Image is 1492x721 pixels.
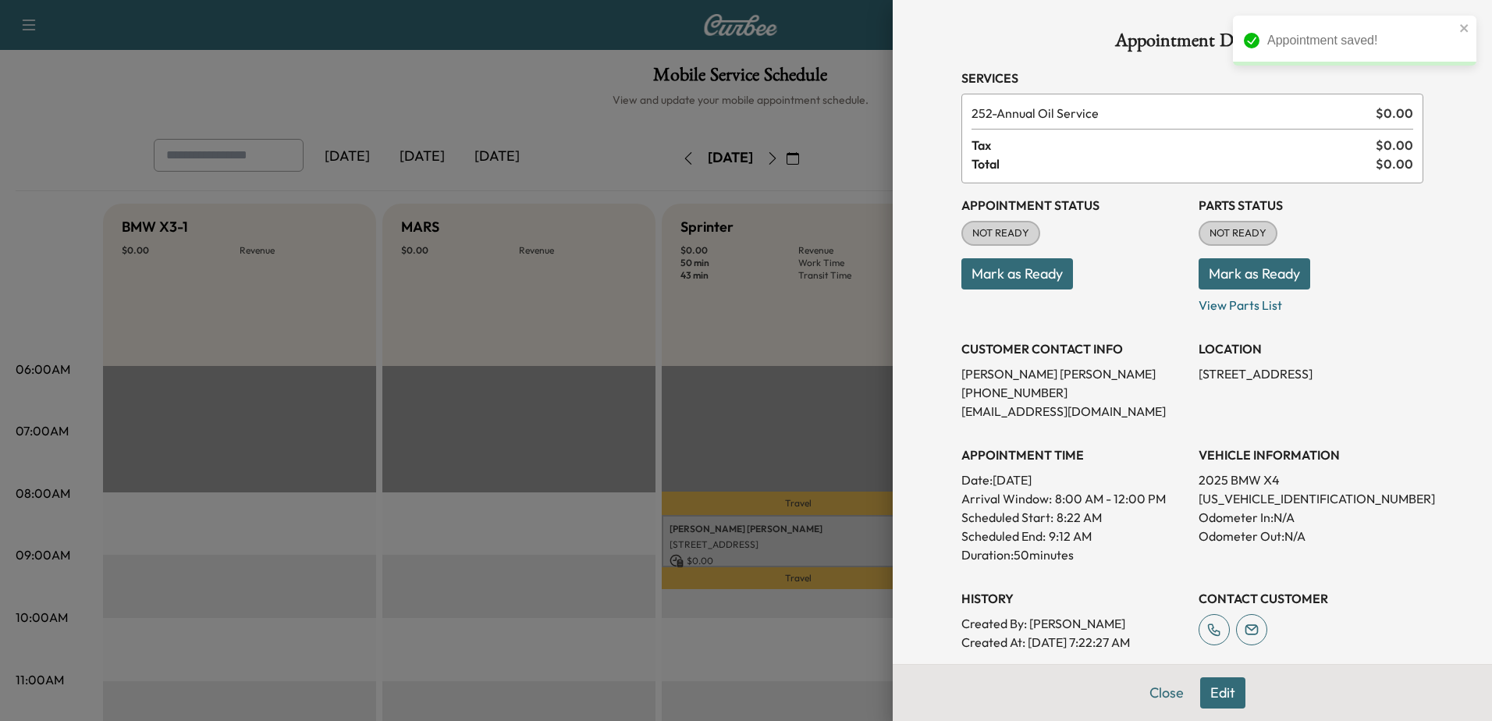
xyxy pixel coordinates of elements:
[1376,104,1413,123] span: $ 0.00
[1459,22,1470,34] button: close
[1139,677,1194,709] button: Close
[961,339,1186,358] h3: CUSTOMER CONTACT INFO
[1199,364,1423,383] p: [STREET_ADDRESS]
[1376,136,1413,154] span: $ 0.00
[1057,508,1102,527] p: 8:22 AM
[1199,258,1310,289] button: Mark as Ready
[1199,471,1423,489] p: 2025 BMW X4
[961,383,1186,402] p: [PHONE_NUMBER]
[961,633,1186,652] p: Created At : [DATE] 7:22:27 AM
[961,545,1186,564] p: Duration: 50 minutes
[1199,196,1423,215] h3: Parts Status
[1200,677,1245,709] button: Edit
[961,589,1186,608] h3: History
[1199,508,1423,527] p: Odometer In: N/A
[961,471,1186,489] p: Date: [DATE]
[1199,489,1423,508] p: [US_VEHICLE_IDENTIFICATION_NUMBER]
[1199,339,1423,358] h3: LOCATION
[961,489,1186,508] p: Arrival Window:
[963,226,1039,241] span: NOT READY
[1199,446,1423,464] h3: VEHICLE INFORMATION
[1049,527,1092,545] p: 9:12 AM
[961,446,1186,464] h3: APPOINTMENT TIME
[972,154,1376,173] span: Total
[1376,154,1413,173] span: $ 0.00
[961,31,1423,56] h1: Appointment Details
[961,402,1186,421] p: [EMAIL_ADDRESS][DOMAIN_NAME]
[1055,489,1166,508] span: 8:00 AM - 12:00 PM
[961,527,1046,545] p: Scheduled End:
[972,104,1369,123] span: Annual Oil Service
[1267,31,1455,50] div: Appointment saved!
[961,364,1186,383] p: [PERSON_NAME] [PERSON_NAME]
[961,69,1423,87] h3: Services
[1200,226,1276,241] span: NOT READY
[961,508,1053,527] p: Scheduled Start:
[961,614,1186,633] p: Created By : [PERSON_NAME]
[1199,527,1423,545] p: Odometer Out: N/A
[1199,589,1423,608] h3: CONTACT CUSTOMER
[1199,289,1423,314] p: View Parts List
[961,196,1186,215] h3: Appointment Status
[961,258,1073,289] button: Mark as Ready
[972,136,1376,154] span: Tax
